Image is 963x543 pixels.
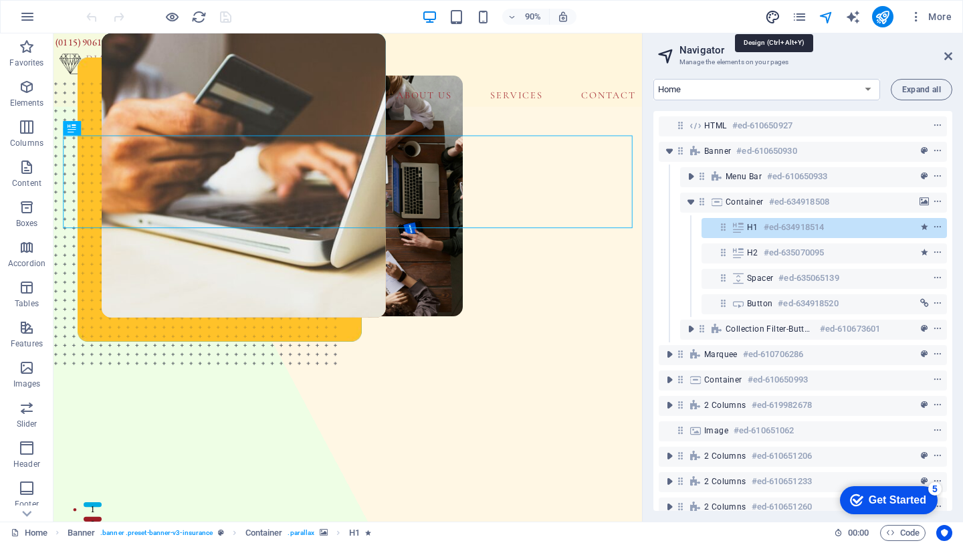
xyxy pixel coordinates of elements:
div: Get Started 5 items remaining, 0% complete [11,7,108,35]
button: preset [918,448,931,464]
button: context-menu [931,448,944,464]
div: Get Started [39,15,97,27]
p: Columns [10,138,43,148]
button: Click here to leave preview mode and continue editing [164,9,180,25]
button: animation [918,219,931,235]
span: 2 columns [704,451,746,461]
h6: #ed-610651062 [734,423,794,439]
p: Accordion [8,258,45,269]
i: This element is a customizable preset [218,529,224,536]
button: toggle-expand [683,321,699,337]
button: toggle-expand [661,448,677,464]
button: 90% [502,9,550,25]
h6: #ed-610650993 [748,372,808,388]
i: Reload page [191,9,207,25]
button: context-menu [931,194,944,210]
button: navigator [819,9,835,25]
button: context-menu [931,321,944,337]
i: Pages (Ctrl+Alt+S) [792,9,807,25]
span: 2 columns [704,476,746,487]
button: context-menu [931,473,944,490]
span: . parallax [288,525,314,541]
span: More [909,10,952,23]
span: Collection filter-buttons [726,324,815,334]
button: context-menu [931,397,944,413]
span: HTML [704,120,727,131]
i: On resize automatically adjust zoom level to fit chosen device. [557,11,569,23]
span: H1 [747,222,758,233]
button: context-menu [931,372,944,388]
button: Usercentrics [936,525,952,541]
span: Click to select. Double-click to edit [349,525,360,541]
button: publish [872,6,893,27]
p: Favorites [9,58,43,68]
button: 1 [33,521,53,526]
p: Images [13,378,41,389]
button: context-menu [931,270,944,286]
h6: 90% [522,9,544,25]
button: preset [918,397,931,413]
button: toggle-expand [661,346,677,362]
button: preset [918,473,931,490]
span: Banner [704,146,731,156]
span: Click to select. Double-click to edit [245,525,283,541]
h6: Session time [834,525,869,541]
span: Click to select. Double-click to edit [68,525,96,541]
p: Boxes [16,218,38,229]
h6: #ed-610673601 [820,321,880,337]
button: context-menu [931,423,944,439]
span: 00 00 [848,525,869,541]
button: toggle-expand [683,169,699,185]
span: Container [726,197,764,207]
span: Code [886,525,920,541]
span: Spacer [747,273,773,284]
button: context-menu [931,118,944,134]
i: Navigator [819,9,834,25]
button: context-menu [931,169,944,185]
button: 2 [33,537,53,542]
button: toggle-expand [661,473,677,490]
button: animation [918,245,931,261]
button: Expand all [891,79,952,100]
button: context-menu [931,219,944,235]
h6: #ed-610650933 [767,169,827,185]
h6: #ed-635070095 [764,245,824,261]
h6: #ed-634918514 [764,219,824,235]
i: Element contains an animation [365,529,371,536]
button: context-menu [931,245,944,261]
button: reload [191,9,207,25]
button: design [765,9,781,25]
h6: #ed-610650927 [732,118,792,134]
span: Menu Bar [726,171,762,182]
button: context-menu [931,143,944,159]
h6: #ed-619982678 [752,397,812,413]
span: H2 [747,247,758,258]
p: Tables [15,298,39,309]
p: Content [12,178,41,189]
button: background [918,194,931,210]
button: preset [918,321,931,337]
span: Expand all [902,86,941,94]
button: pages [792,9,808,25]
span: . banner .preset-banner-v3-insurance [100,525,213,541]
h6: #ed-634918520 [778,296,838,312]
h6: #ed-610650930 [736,143,796,159]
i: This element contains a background [320,529,328,536]
p: Elements [10,98,44,108]
span: Marquee [704,349,738,360]
button: context-menu [931,296,944,312]
p: Slider [17,419,37,429]
h6: #ed-610651206 [752,448,812,464]
span: 2 columns [704,400,746,411]
button: toggle-expand [661,499,677,515]
nav: breadcrumb [68,525,371,541]
span: Container [704,374,742,385]
h6: #ed-635065139 [778,270,839,286]
button: toggle-expand [683,194,699,210]
div: 5 [99,3,112,16]
button: preset [918,169,931,185]
h6: #ed-610651233 [752,473,812,490]
button: toggle-expand [661,397,677,413]
a: Click to cancel selection. Double-click to open Pages [11,525,47,541]
button: link [918,296,931,312]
